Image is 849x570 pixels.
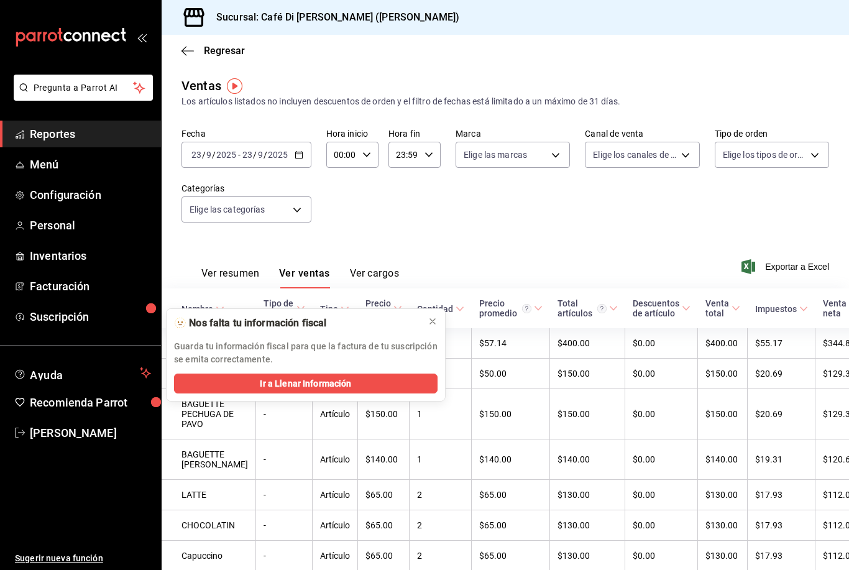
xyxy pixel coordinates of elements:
span: Impuestos [755,304,808,314]
td: $65.00 [472,510,550,541]
div: Cantidad [417,304,453,314]
td: $0.00 [625,439,698,480]
div: Nombre [181,304,213,314]
input: -- [206,150,212,160]
span: Venta total [705,298,740,318]
button: Ver ventas [279,267,330,288]
td: - [256,480,313,510]
span: / [212,150,216,160]
div: Total artículos [558,298,607,318]
td: 1 [410,389,472,439]
input: ---- [267,150,288,160]
td: $150.00 [698,389,748,439]
td: $17.93 [748,480,815,510]
span: Tipo de artículo [264,298,305,318]
td: $150.00 [358,389,410,439]
td: BAGUETTE PECHUGA DE PAVO [162,389,256,439]
div: navigation tabs [201,267,399,288]
div: Ventas [181,76,221,95]
span: Exportar a Excel [744,259,829,274]
span: Elige los tipos de orden [723,149,806,161]
span: / [202,150,206,160]
td: $20.69 [748,389,815,439]
td: BAGUETTE [PERSON_NAME] [162,439,256,480]
td: $50.00 [472,359,550,389]
div: Precio actual [365,298,391,318]
span: Total artículos [558,298,618,318]
span: / [264,150,267,160]
td: $150.00 [550,359,625,389]
label: Canal de venta [585,129,699,138]
label: Hora fin [388,129,441,138]
td: $140.00 [550,439,625,480]
div: Los artículos listados no incluyen descuentos de orden y el filtro de fechas está limitado a un m... [181,95,829,108]
td: $140.00 [358,439,410,480]
td: CHOCOLATIN [162,510,256,541]
td: $130.00 [698,510,748,541]
td: $0.00 [625,480,698,510]
td: $0.00 [625,359,698,389]
td: $55.17 [748,328,815,359]
span: Precio promedio [479,298,543,318]
p: Guarda tu información fiscal para que la factura de tu suscripción se emita correctamente. [174,340,438,366]
td: - [256,389,313,439]
span: Elige los canales de venta [593,149,676,161]
td: - [256,439,313,480]
span: Personal [30,217,151,234]
input: ---- [216,150,237,160]
button: open_drawer_menu [137,32,147,42]
a: Pregunta a Parrot AI [9,90,153,103]
td: $17.93 [748,510,815,541]
input: -- [242,150,253,160]
td: $130.00 [550,510,625,541]
span: Descuentos de artículo [633,298,691,318]
span: Elige las marcas [464,149,527,161]
td: $150.00 [550,389,625,439]
div: Tipo de artículo [264,298,294,318]
div: Descuentos de artículo [633,298,679,318]
td: $65.00 [472,480,550,510]
td: $400.00 [698,328,748,359]
div: Impuestos [755,304,797,314]
span: Inventarios [30,247,151,264]
td: Artículo [313,389,358,439]
input: -- [191,150,202,160]
td: 2 [410,510,472,541]
input: -- [257,150,264,160]
label: Categorías [181,184,311,193]
td: Brownie [162,359,256,389]
span: Sugerir nueva función [15,552,151,565]
span: Ayuda [30,365,135,380]
div: Precio promedio [479,298,531,318]
span: Menú [30,156,151,173]
label: Fecha [181,129,311,138]
td: $140.00 [698,439,748,480]
td: $150.00 [472,389,550,439]
td: $65.00 [358,510,410,541]
span: Facturación [30,278,151,295]
button: Pregunta a Parrot AI [14,75,153,101]
span: Pregunta a Parrot AI [34,81,134,94]
td: $0.00 [625,510,698,541]
td: $0.00 [625,389,698,439]
td: Artículo [313,510,358,541]
td: Americano [162,328,256,359]
td: 2 [410,480,472,510]
span: Elige las categorías [190,203,265,216]
span: Regresar [204,45,245,57]
span: [PERSON_NAME] [30,425,151,441]
span: / [253,150,257,160]
td: $20.69 [748,359,815,389]
td: $150.00 [698,359,748,389]
button: Ver cargos [350,267,400,288]
span: Nombre [181,304,224,314]
div: Tipo [320,304,338,314]
td: - [256,510,313,541]
td: $65.00 [358,480,410,510]
td: LATTE [162,480,256,510]
span: Precio actual [365,298,402,318]
span: Tipo [320,304,349,314]
td: $400.00 [550,328,625,359]
label: Marca [456,129,570,138]
button: Ver resumen [201,267,259,288]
